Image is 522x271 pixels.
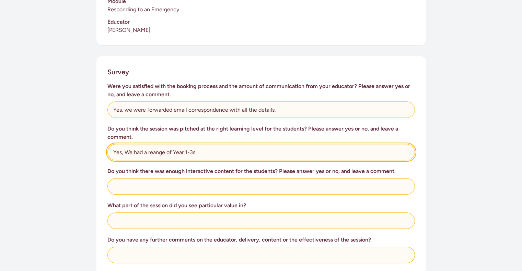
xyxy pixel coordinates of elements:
h3: Were you satisfied with the booking process and the amount of communication from your educator? P... [107,82,415,99]
h3: Educator [107,18,415,26]
p: Responding to an Emergency [107,5,415,14]
p: [PERSON_NAME] [107,26,415,34]
h3: Do you think the session was pitched at the right learning level for the students? Please answer ... [107,125,415,141]
h2: Survey [107,67,129,77]
h3: Do you have any further comments on the educator, delivery, content or the effectiveness of the s... [107,236,415,244]
h3: Do you think there was enough interactive content for the students? Please answer yes or no, and ... [107,167,415,175]
h3: What part of the session did you see particular value in? [107,201,415,210]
